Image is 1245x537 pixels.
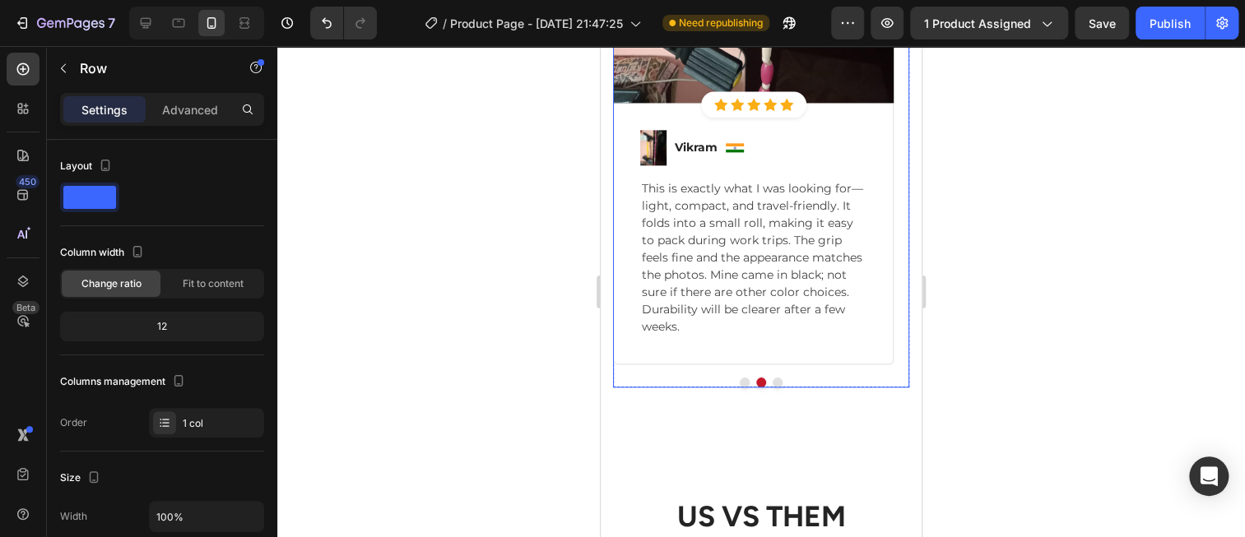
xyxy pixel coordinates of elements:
[679,16,763,30] span: Need republishing
[601,46,922,537] iframe: Design area
[443,15,447,32] span: /
[1075,7,1129,39] button: Save
[60,415,87,430] div: Order
[63,315,261,338] div: 12
[60,155,115,178] div: Layout
[12,451,309,492] h2: US VS THEM
[183,276,244,291] span: Fit to content
[1150,15,1191,32] div: Publish
[60,371,188,393] div: Columns management
[450,15,623,32] span: Product Page - [DATE] 21:47:25
[910,7,1068,39] button: 1 product assigned
[1136,7,1205,39] button: Publish
[183,416,260,431] div: 1 col
[81,101,128,118] p: Settings
[16,175,39,188] div: 450
[310,7,377,39] div: Undo/Redo
[60,467,104,489] div: Size
[108,13,115,33] p: 7
[81,276,142,291] span: Change ratio
[7,7,123,39] button: 7
[924,15,1031,32] span: 1 product assigned
[162,101,218,118] p: Advanced
[60,242,147,264] div: Column width
[60,509,87,524] div: Width
[1089,16,1116,30] span: Save
[12,301,39,314] div: Beta
[80,58,220,78] p: Row
[150,502,263,531] input: Auto
[1189,456,1229,496] div: Open Intercom Messenger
